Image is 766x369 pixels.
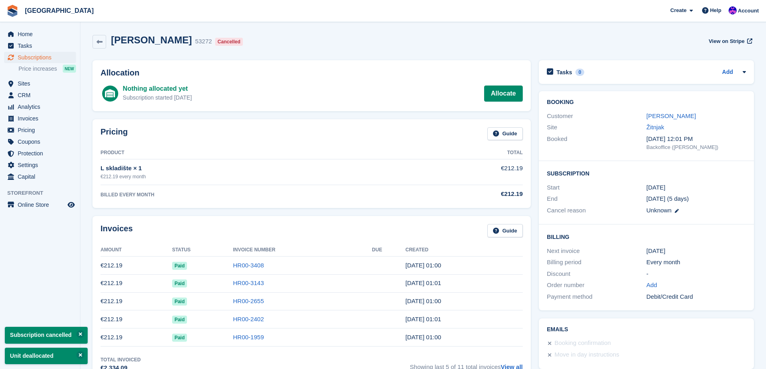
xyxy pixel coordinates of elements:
[405,262,441,269] time: 2025-07-30 23:00:28 UTC
[4,124,76,136] a: menu
[4,171,76,182] a: menu
[172,334,187,342] span: Paid
[5,348,88,364] p: Unit deallocated
[66,200,76,210] a: Preview store
[18,29,66,40] span: Home
[554,338,611,348] div: Booking confirmation
[4,199,76,210] a: menu
[18,124,66,136] span: Pricing
[547,183,646,192] div: Start
[647,292,746,302] div: Debit/Credit Card
[18,40,66,51] span: Tasks
[233,316,264,322] a: HR00-2402
[18,52,66,63] span: Subscriptions
[647,143,746,151] div: Backoffice ([PERSON_NAME])
[101,224,133,237] h2: Invoices
[4,159,76,171] a: menu
[554,350,619,360] div: Move in day instructions
[405,279,441,286] time: 2025-06-30 23:01:21 UTC
[405,244,523,257] th: Created
[6,5,18,17] img: stora-icon-8386f47178a22dfd0bd8f6a31ec36ba5ce8667c1dd55bd0f319d3a0aa187defe.svg
[547,247,646,256] div: Next invoice
[172,316,187,324] span: Paid
[4,52,76,63] a: menu
[101,257,172,275] td: €212.19
[18,78,66,89] span: Sites
[18,64,76,73] a: Price increases NEW
[18,65,57,73] span: Price increases
[557,69,572,76] h2: Tasks
[101,147,401,159] th: Product
[4,78,76,89] a: menu
[647,112,696,119] a: [PERSON_NAME]
[18,159,66,171] span: Settings
[705,35,754,48] a: View on Stripe
[547,194,646,204] div: End
[233,279,264,286] a: HR00-3143
[215,38,243,46] div: Cancelled
[547,281,646,290] div: Order number
[22,4,97,17] a: [GEOGRAPHIC_DATA]
[101,68,523,77] h2: Allocation
[547,99,746,106] h2: Booking
[101,173,401,180] div: €212.19 every month
[101,127,128,141] h2: Pricing
[172,244,233,257] th: Status
[101,356,141,363] div: Total Invoiced
[487,224,523,237] a: Guide
[487,127,523,141] a: Guide
[547,269,646,279] div: Discount
[372,244,405,257] th: Due
[547,135,646,151] div: Booked
[405,316,441,322] time: 2025-04-30 23:01:35 UTC
[647,195,689,202] span: [DATE] (5 days)
[101,274,172,292] td: €212.19
[18,136,66,147] span: Coupons
[647,207,672,214] span: Unknown
[18,101,66,112] span: Analytics
[647,258,746,267] div: Every month
[647,124,664,130] a: Žitnjak
[647,269,746,279] div: -
[111,35,192,45] h2: [PERSON_NAME]
[647,281,657,290] a: Add
[484,86,523,102] a: Allocate
[547,232,746,241] h2: Billing
[233,334,264,340] a: HR00-1959
[101,310,172,328] td: €212.19
[4,40,76,51] a: menu
[101,292,172,310] td: €212.19
[547,258,646,267] div: Billing period
[547,206,646,215] div: Cancel reason
[647,183,665,192] time: 2024-09-30 23:00:00 UTC
[123,84,192,94] div: Nothing allocated yet
[401,147,523,159] th: Total
[722,68,733,77] a: Add
[172,279,187,287] span: Paid
[5,327,88,343] p: Subscription cancelled
[547,326,746,333] h2: Emails
[233,262,264,269] a: HR00-3408
[405,334,441,340] time: 2025-03-30 23:00:42 UTC
[547,292,646,302] div: Payment method
[729,6,737,14] img: Ivan Gačić
[172,298,187,306] span: Paid
[4,136,76,147] a: menu
[547,169,746,177] h2: Subscription
[401,159,523,185] td: €212.19
[101,164,401,173] div: L skladište × 1
[4,101,76,112] a: menu
[4,29,76,40] a: menu
[647,247,746,256] div: [DATE]
[405,298,441,304] time: 2025-05-30 23:00:43 UTC
[647,135,746,144] div: [DATE] 12:01 PM
[18,113,66,124] span: Invoices
[63,65,76,73] div: NEW
[101,191,401,198] div: BILLED EVERY MONTH
[708,37,744,45] span: View on Stripe
[670,6,686,14] span: Create
[401,190,523,199] div: €212.19
[7,189,80,197] span: Storefront
[547,112,646,121] div: Customer
[233,244,372,257] th: Invoice Number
